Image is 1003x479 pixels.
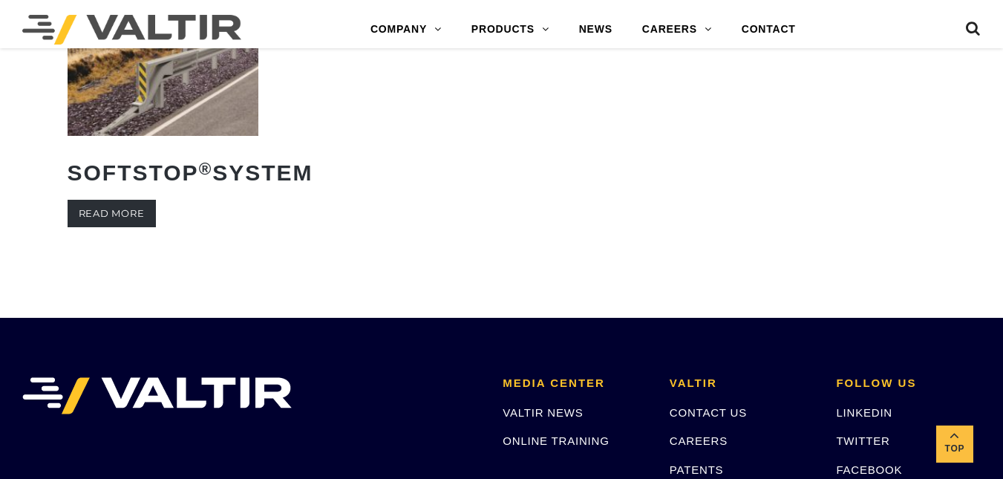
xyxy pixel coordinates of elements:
a: VALTIR NEWS [503,406,583,419]
a: TWITTER [836,434,889,447]
a: CAREERS [627,15,727,45]
img: Valtir [22,15,241,45]
a: CONTACT US [670,406,747,419]
img: VALTIR [22,377,292,414]
h2: VALTIR [670,377,814,390]
a: NEWS [564,15,627,45]
a: LINKEDIN [836,406,892,419]
a: SoftStop®System [68,16,259,195]
a: PRODUCTS [457,15,564,45]
sup: ® [199,160,213,178]
span: Top [936,440,973,457]
a: PATENTS [670,463,724,476]
a: Top [936,426,973,463]
a: FACEBOOK [836,463,902,476]
h2: SoftStop System [68,149,259,196]
a: Read more about “SoftStop® System” [68,200,156,227]
a: ONLINE TRAINING [503,434,609,447]
img: SoftStop System End Terminal [68,16,259,135]
h2: FOLLOW US [836,377,981,390]
a: COMPANY [356,15,457,45]
a: CAREERS [670,434,728,447]
h2: MEDIA CENTER [503,377,647,390]
a: CONTACT [727,15,811,45]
